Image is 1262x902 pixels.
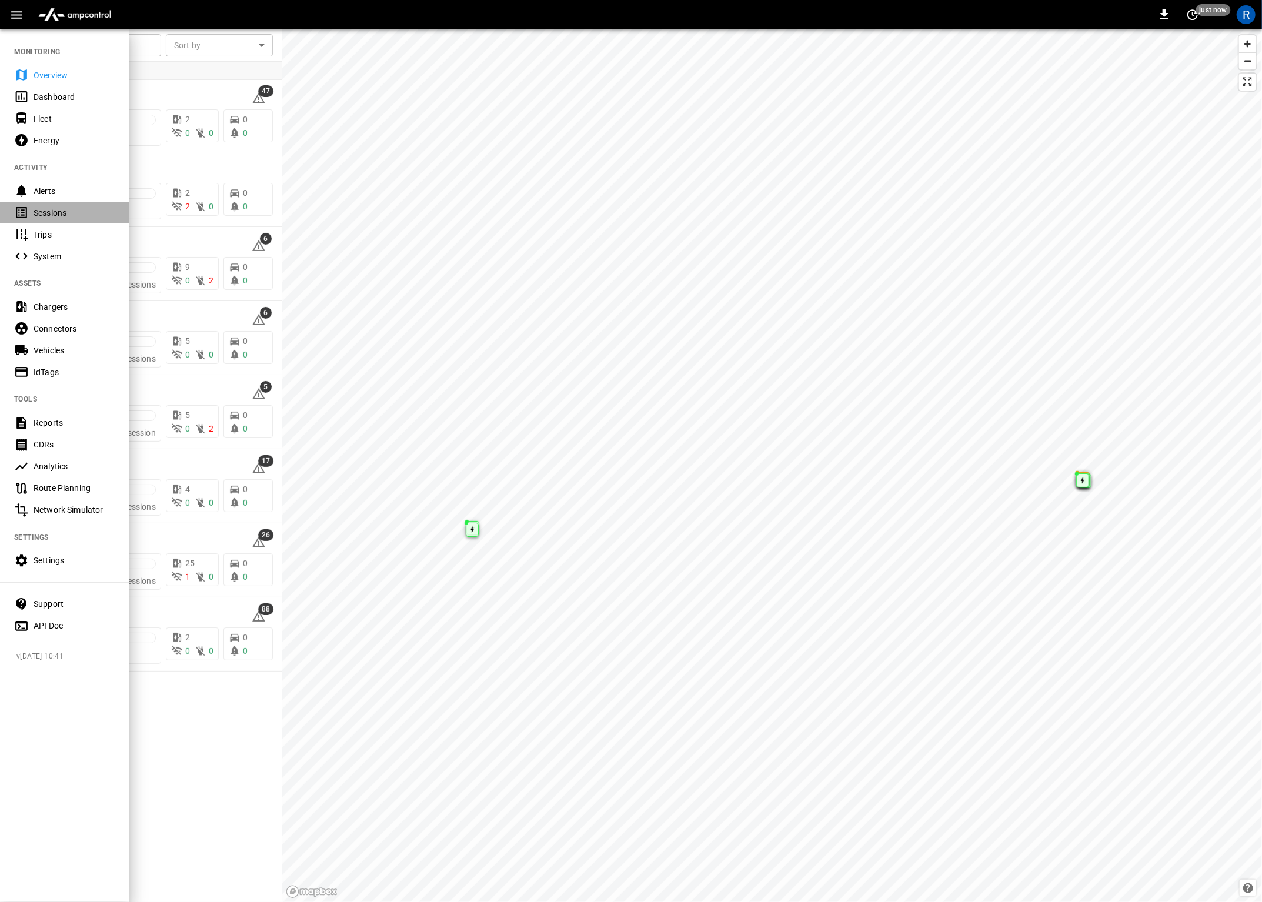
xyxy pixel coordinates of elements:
div: Dashboard [34,91,115,103]
div: Network Simulator [34,504,115,516]
div: Support [34,598,115,610]
div: Analytics [34,460,115,472]
div: Route Planning [34,482,115,494]
div: profile-icon [1237,5,1256,24]
div: Trips [34,229,115,240]
div: Vehicles [34,345,115,356]
div: System [34,250,115,262]
span: just now [1196,4,1231,16]
div: Settings [34,554,115,566]
span: v [DATE] 10:41 [16,651,120,663]
div: Alerts [34,185,115,197]
div: API Doc [34,620,115,632]
div: Overview [34,69,115,81]
div: CDRs [34,439,115,450]
div: Fleet [34,113,115,125]
div: Sessions [34,207,115,219]
div: Energy [34,135,115,146]
img: ampcontrol.io logo [34,4,116,26]
div: Chargers [34,301,115,313]
div: Reports [34,417,115,429]
div: Connectors [34,323,115,335]
button: set refresh interval [1183,5,1202,24]
div: IdTags [34,366,115,378]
